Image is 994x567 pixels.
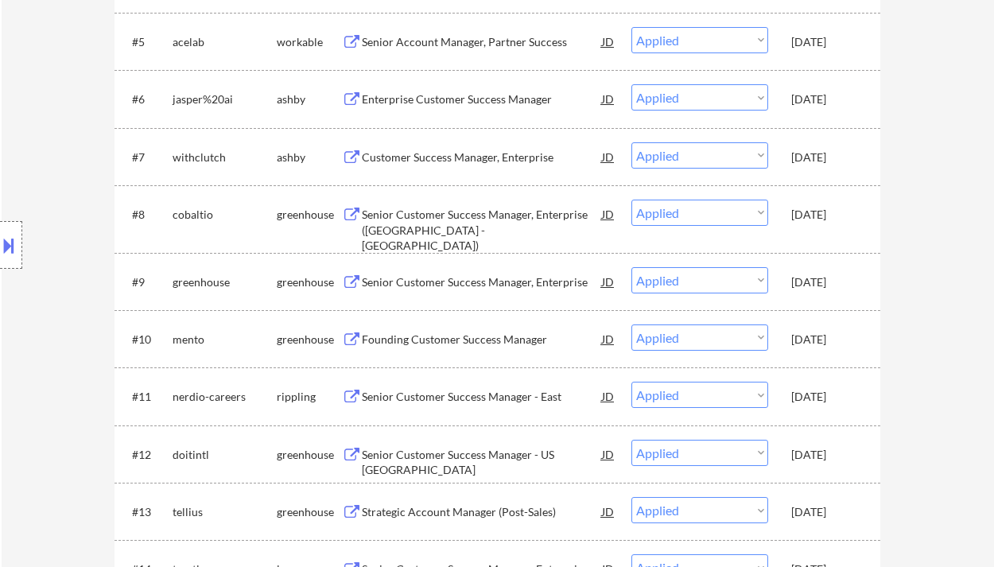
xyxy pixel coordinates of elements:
[173,389,277,405] div: nerdio-careers
[132,504,160,520] div: #13
[791,91,861,107] div: [DATE]
[277,332,342,348] div: greenhouse
[277,150,342,165] div: ashby
[791,389,861,405] div: [DATE]
[791,207,861,223] div: [DATE]
[173,34,277,50] div: acelab
[362,91,602,107] div: Enterprise Customer Success Manager
[600,200,616,228] div: JD
[791,504,861,520] div: [DATE]
[791,150,861,165] div: [DATE]
[362,447,602,478] div: Senior Customer Success Manager - US [GEOGRAPHIC_DATA]
[791,447,861,463] div: [DATE]
[132,389,160,405] div: #11
[791,34,861,50] div: [DATE]
[791,274,861,290] div: [DATE]
[600,497,616,526] div: JD
[173,91,277,107] div: jasper%20ai
[277,389,342,405] div: rippling
[600,382,616,410] div: JD
[600,27,616,56] div: JD
[600,142,616,171] div: JD
[277,274,342,290] div: greenhouse
[277,207,342,223] div: greenhouse
[362,207,602,254] div: Senior Customer Success Manager, Enterprise ([GEOGRAPHIC_DATA] - [GEOGRAPHIC_DATA])
[362,150,602,165] div: Customer Success Manager, Enterprise
[600,324,616,353] div: JD
[362,389,602,405] div: Senior Customer Success Manager - East
[132,447,160,463] div: #12
[362,332,602,348] div: Founding Customer Success Manager
[277,504,342,520] div: greenhouse
[362,34,602,50] div: Senior Account Manager, Partner Success
[277,34,342,50] div: workable
[791,332,861,348] div: [DATE]
[173,504,277,520] div: tellius
[600,440,616,468] div: JD
[277,447,342,463] div: greenhouse
[600,84,616,113] div: JD
[362,504,602,520] div: Strategic Account Manager (Post-Sales)
[277,91,342,107] div: ashby
[173,447,277,463] div: doitintl
[132,34,160,50] div: #5
[132,91,160,107] div: #6
[600,267,616,296] div: JD
[362,274,602,290] div: Senior Customer Success Manager, Enterprise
